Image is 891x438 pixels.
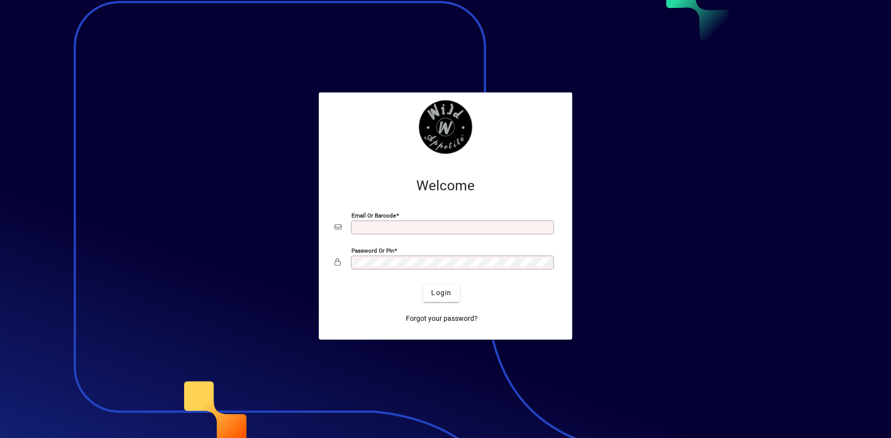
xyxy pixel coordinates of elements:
mat-label: Email or Barcode [351,212,396,219]
span: Login [431,288,451,298]
span: Forgot your password? [406,313,478,324]
h2: Welcome [335,177,556,194]
mat-label: Password or Pin [351,247,394,254]
a: Forgot your password? [402,310,482,328]
button: Login [423,284,459,302]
